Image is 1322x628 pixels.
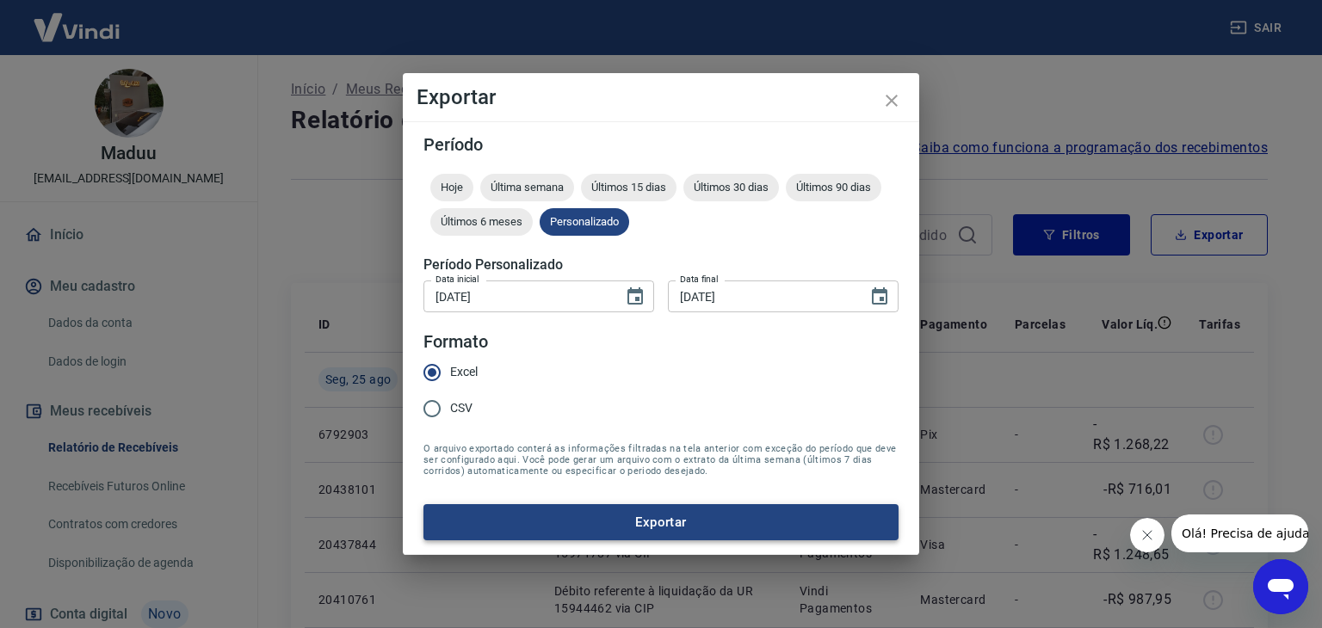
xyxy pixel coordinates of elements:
span: Última semana [480,181,574,194]
h5: Período Personalizado [423,256,899,274]
label: Data inicial [436,273,479,286]
span: Últimos 30 dias [683,181,779,194]
button: close [871,80,912,121]
iframe: Botão para abrir a janela de mensagens [1253,559,1308,614]
div: Última semana [480,174,574,201]
div: Hoje [430,174,473,201]
h4: Exportar [417,87,905,108]
label: Data final [680,273,719,286]
div: Personalizado [540,208,629,236]
span: CSV [450,399,473,417]
h5: Período [423,136,899,153]
div: Últimos 15 dias [581,174,676,201]
span: O arquivo exportado conterá as informações filtradas na tela anterior com exceção do período que ... [423,443,899,477]
span: Últimos 15 dias [581,181,676,194]
div: Últimos 30 dias [683,174,779,201]
iframe: Fechar mensagem [1130,518,1164,552]
legend: Formato [423,329,488,354]
div: Últimos 90 dias [786,174,881,201]
span: Últimos 6 meses [430,215,533,228]
span: Personalizado [540,215,629,228]
iframe: Mensagem da empresa [1171,514,1308,552]
span: Excel [450,363,478,381]
span: Olá! Precisa de ajuda? [10,12,145,26]
span: Últimos 90 dias [786,181,881,194]
button: Choose date, selected date is 25 de ago de 2025 [862,280,897,314]
input: DD/MM/YYYY [668,280,856,312]
div: Últimos 6 meses [430,208,533,236]
input: DD/MM/YYYY [423,280,611,312]
button: Choose date, selected date is 12 de ago de 2025 [618,280,652,314]
button: Exportar [423,504,899,540]
span: Hoje [430,181,473,194]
